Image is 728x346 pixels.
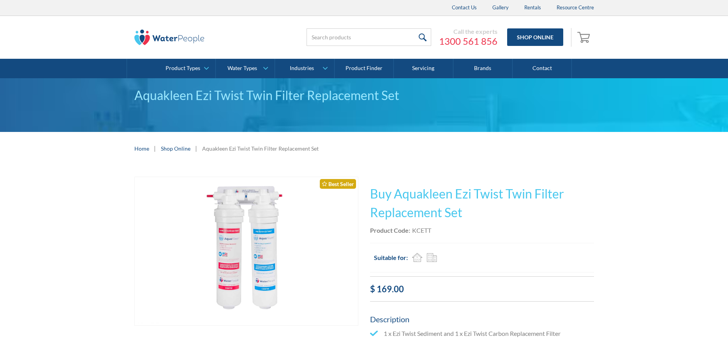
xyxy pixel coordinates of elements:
div: $ 169.00 [370,283,594,295]
div: Water Types [227,65,257,72]
a: Open cart [575,28,594,47]
a: Shop Online [507,28,563,46]
div: Best Seller [320,179,356,189]
div: Aquakleen Ezi Twist Twin Filter Replacement Set [134,86,594,105]
div: | [153,144,157,153]
div: Aquakleen Ezi Twist Twin Filter Replacement Set [202,144,319,153]
a: Home [134,144,149,153]
a: Product Types [157,59,215,78]
div: Call the experts [439,28,497,35]
a: Contact [513,59,572,78]
li: 1 x Ezi Twist Sediment and 1 x Ezi Twist Carbon Replacement Filter [370,329,594,338]
h5: Description [370,313,594,325]
img: The Water People [134,30,204,45]
input: Search products [307,28,431,46]
h1: Buy Aquakleen Ezi Twist Twin Filter Replacement Set [370,184,594,222]
a: Water Types [216,59,275,78]
strong: Product Code: [370,227,410,234]
a: Product Finder [335,59,394,78]
div: | [194,144,198,153]
img: shopping cart [577,31,592,43]
img: Aquakleen Ezi Twist Twin Filter Replacement Set [135,177,358,326]
a: open lightbox [134,177,358,326]
a: Industries [275,59,334,78]
div: Industries [290,65,314,72]
a: 1300 561 856 [439,35,497,47]
div: KCETT [412,226,431,235]
a: Servicing [394,59,453,78]
a: Brands [453,59,513,78]
h2: Suitable for: [374,253,408,262]
div: Product Types [166,65,200,72]
a: Shop Online [161,144,190,153]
